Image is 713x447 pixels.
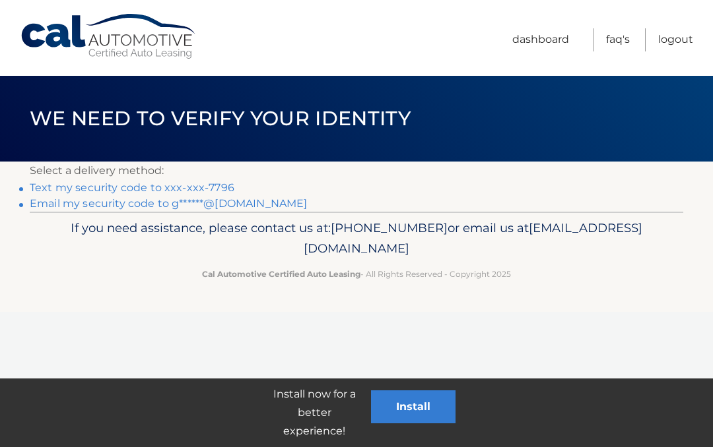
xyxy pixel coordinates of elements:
[20,13,198,60] a: Cal Automotive
[30,106,411,131] span: We need to verify your identity
[30,162,683,180] p: Select a delivery method:
[512,28,569,51] a: Dashboard
[50,218,663,260] p: If you need assistance, please contact us at: or email us at
[50,267,663,281] p: - All Rights Reserved - Copyright 2025
[202,269,360,279] strong: Cal Automotive Certified Auto Leasing
[257,385,371,440] p: Install now for a better experience!
[371,390,456,423] button: Install
[658,28,693,51] a: Logout
[606,28,630,51] a: FAQ's
[30,181,234,194] a: Text my security code to xxx-xxx-7796
[331,220,448,235] span: [PHONE_NUMBER]
[30,197,308,210] a: Email my security code to g******@[DOMAIN_NAME]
